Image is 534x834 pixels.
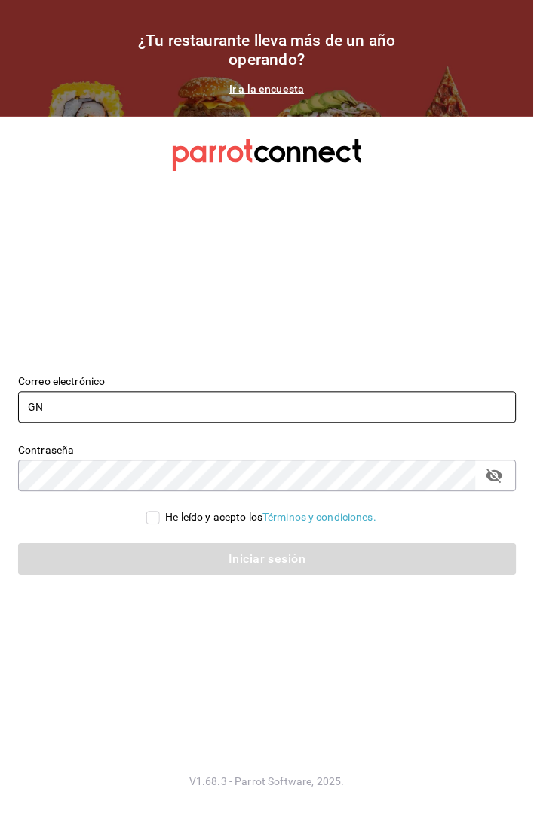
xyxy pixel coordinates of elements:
[482,463,508,489] button: passwordField
[116,32,418,69] h1: ¿Tu restaurante lleva más de un año operando?
[18,445,517,456] label: Contraseña
[229,83,304,95] a: Ir a la encuesta
[18,392,517,423] input: Ingresa tu correo electrónico
[18,377,517,387] label: Correo electrónico
[262,512,376,524] a: Términos y condiciones.
[18,774,516,790] p: V1.68.3 - Parrot Software, 2025.
[166,510,377,526] div: He leído y acepto los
